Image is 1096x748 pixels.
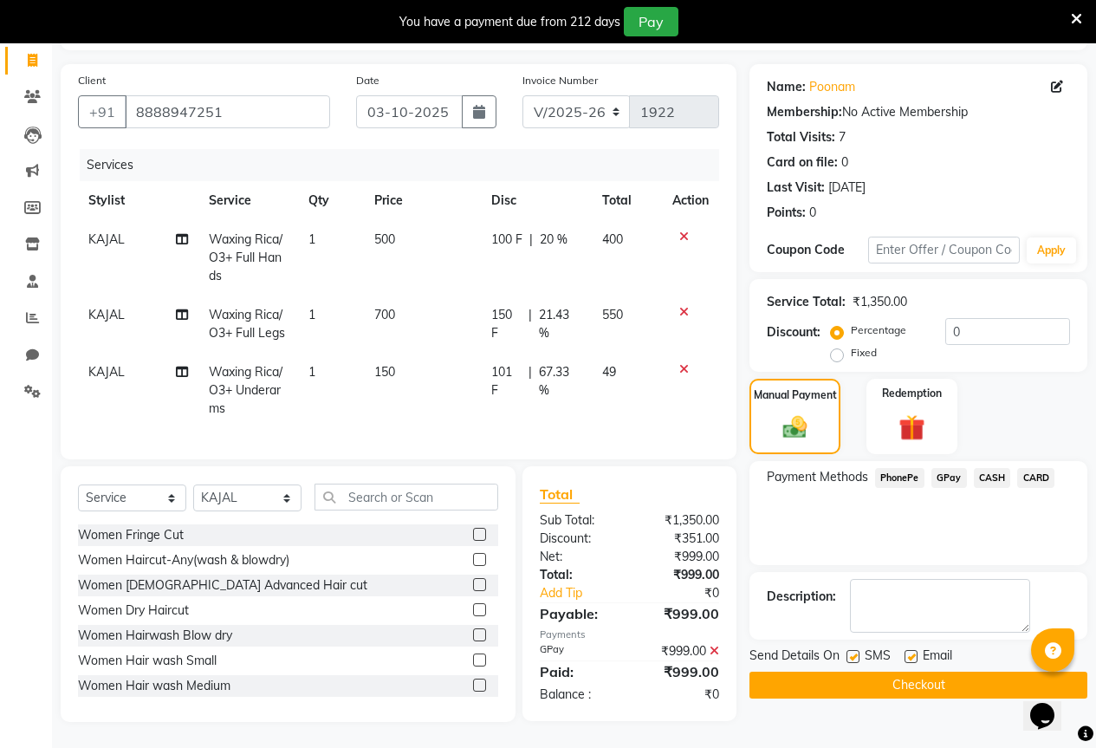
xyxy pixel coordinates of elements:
[529,306,532,342] span: |
[767,323,820,341] div: Discount:
[624,7,678,36] button: Pay
[78,95,126,128] button: +91
[539,363,582,400] span: 67.33 %
[539,306,582,342] span: 21.43 %
[529,231,533,249] span: |
[974,468,1011,488] span: CASH
[78,181,198,220] th: Stylist
[374,307,395,322] span: 700
[853,293,907,311] div: ₹1,350.00
[767,78,806,96] div: Name:
[364,181,481,220] th: Price
[931,468,967,488] span: GPay
[1027,237,1076,263] button: Apply
[602,231,623,247] span: 400
[78,526,184,544] div: Women Fringe Cut
[851,322,906,338] label: Percentage
[527,511,630,530] div: Sub Total:
[527,642,630,660] div: GPay
[308,364,315,380] span: 1
[540,485,580,504] span: Total
[356,73,379,88] label: Date
[78,602,189,620] div: Women Dry Haircut
[527,530,630,548] div: Discount:
[629,603,732,624] div: ₹999.00
[809,204,816,222] div: 0
[522,73,598,88] label: Invoice Number
[88,364,125,380] span: KAJAL
[1017,468,1054,488] span: CARD
[629,566,732,584] div: ₹999.00
[374,364,395,380] span: 150
[315,484,498,511] input: Search or Scan
[374,231,395,247] span: 500
[308,231,315,247] span: 1
[891,412,933,444] img: _gift.svg
[78,73,106,88] label: Client
[923,647,952,668] span: Email
[767,468,868,486] span: Payment Methods
[865,647,891,668] span: SMS
[88,231,125,247] span: KAJAL
[629,686,732,704] div: ₹0
[88,307,125,322] span: KAJAL
[767,179,825,197] div: Last Visit:
[78,551,289,569] div: Women Haircut-Any(wash & blowdry)
[527,686,630,704] div: Balance :
[882,386,942,401] label: Redemption
[1023,679,1079,731] iframe: chat widget
[767,103,842,121] div: Membership:
[767,588,836,606] div: Description:
[78,627,232,645] div: Women Hairwash Blow dry
[767,293,846,311] div: Service Total:
[629,548,732,566] div: ₹999.00
[629,661,732,682] div: ₹999.00
[540,628,719,642] div: Payments
[529,363,532,400] span: |
[491,306,522,342] span: 150 F
[828,179,866,197] div: [DATE]
[527,566,630,584] div: Total:
[491,231,522,249] span: 100 F
[209,307,285,341] span: Waxing Rica/O3+ Full Legs
[749,647,840,668] span: Send Details On
[602,364,616,380] span: 49
[629,530,732,548] div: ₹351.00
[629,511,732,530] div: ₹1,350.00
[809,78,855,96] a: Poonam
[868,237,1020,263] input: Enter Offer / Coupon Code
[602,307,623,322] span: 550
[78,652,217,670] div: Women Hair wash Small
[754,387,837,403] label: Manual Payment
[491,363,522,400] span: 101 F
[399,13,620,31] div: You have a payment due from 212 days
[767,153,838,172] div: Card on file:
[125,95,330,128] input: Search by Name/Mobile/Email/Code
[767,204,806,222] div: Points:
[767,128,835,146] div: Total Visits:
[527,548,630,566] div: Net:
[662,181,719,220] th: Action
[527,661,630,682] div: Paid:
[749,672,1087,699] button: Checkout
[767,241,868,259] div: Coupon Code
[308,307,315,322] span: 1
[875,468,924,488] span: PhonePe
[851,345,877,361] label: Fixed
[629,642,732,660] div: ₹999.00
[540,231,567,249] span: 20 %
[839,128,846,146] div: 7
[767,103,1070,121] div: No Active Membership
[78,576,367,595] div: Women [DEMOGRAPHIC_DATA] Advanced Hair cut
[646,584,732,602] div: ₹0
[527,603,630,624] div: Payable:
[841,153,848,172] div: 0
[775,413,815,441] img: _cash.svg
[80,149,732,181] div: Services
[78,677,230,695] div: Women Hair wash Medium
[481,181,593,220] th: Disc
[527,584,646,602] a: Add Tip
[298,181,364,220] th: Qty
[592,181,662,220] th: Total
[209,231,282,283] span: Waxing Rica/O3+ Full Hands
